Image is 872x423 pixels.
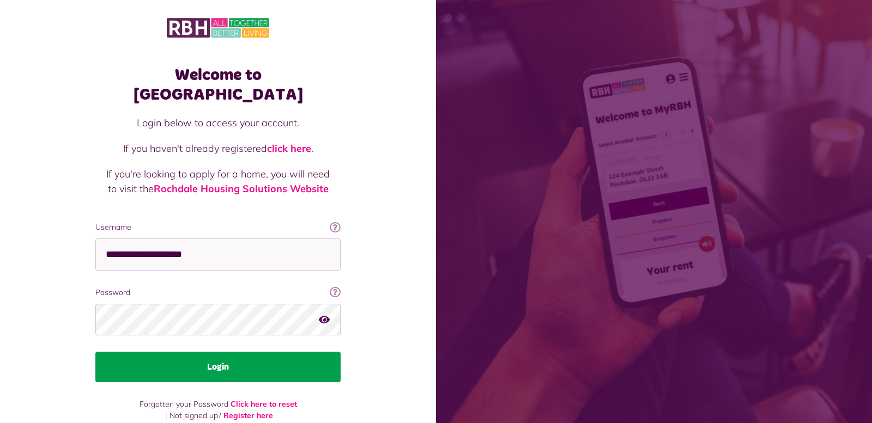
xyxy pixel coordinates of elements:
a: Register here [223,410,273,420]
a: Rochdale Housing Solutions Website [154,182,329,195]
span: Forgotten your Password [140,399,228,409]
label: Password [95,287,341,298]
label: Username [95,222,341,233]
span: Not signed up? [169,410,221,420]
p: If you're looking to apply for a home, you will need to visit the [106,167,330,196]
a: click here [267,142,311,155]
p: Login below to access your account. [106,115,330,130]
img: MyRBH [167,16,269,39]
button: Login [95,352,341,382]
a: Click here to reset [231,399,297,409]
p: If you haven't already registered . [106,141,330,156]
h1: Welcome to [GEOGRAPHIC_DATA] [95,65,341,105]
